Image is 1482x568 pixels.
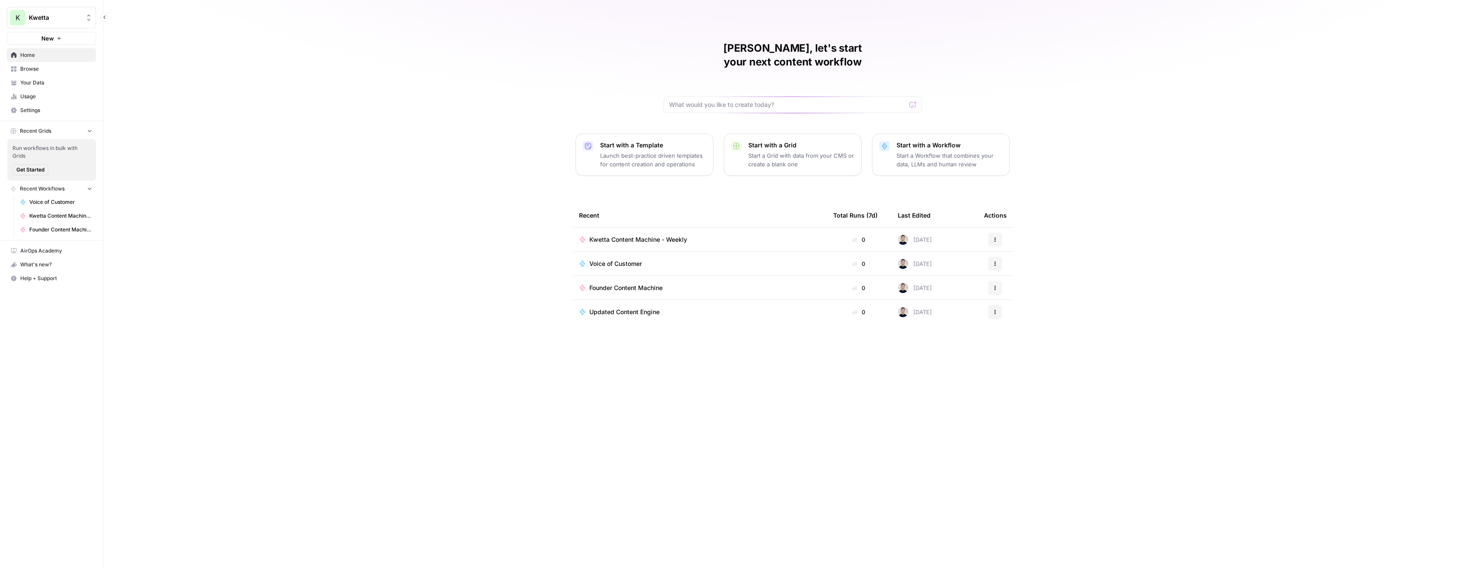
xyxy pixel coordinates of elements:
[579,235,819,244] a: Kwetta Content Machine - Weekly
[897,151,1003,169] p: Start a Workflow that combines your data, LLMs and human review
[7,48,96,62] a: Home
[833,259,884,268] div: 0
[16,12,20,23] span: K
[589,235,687,244] span: Kwetta Content Machine - Weekly
[7,103,96,117] a: Settings
[600,151,706,169] p: Launch best-practice driven templates for content creation and operations
[984,203,1007,227] div: Actions
[7,125,96,137] button: Recent Grids
[7,244,96,258] a: AirOps Academy
[898,203,931,227] div: Last Edited
[748,151,854,169] p: Start a Grid with data from your CMS or create a blank one
[589,284,663,292] span: Founder Content Machine
[29,212,92,220] span: Kwetta Content Machine - Weekly
[576,134,713,176] button: Start with a TemplateLaunch best-practice driven templates for content creation and operations
[898,259,908,269] img: aamefmihm4mve2mvohfedjkwo48k
[7,258,96,272] button: What's new?
[898,234,908,245] img: aamefmihm4mve2mvohfedjkwo48k
[898,283,908,293] img: aamefmihm4mve2mvohfedjkwo48k
[12,144,91,160] span: Run workflows in bulk with Grids
[833,308,884,316] div: 0
[16,195,96,209] a: Voice of Customer
[20,247,92,255] span: AirOps Academy
[579,259,819,268] a: Voice of Customer
[579,284,819,292] a: Founder Content Machine
[579,203,819,227] div: Recent
[20,127,51,135] span: Recent Grids
[589,308,660,316] span: Updated Content Engine
[579,308,819,316] a: Updated Content Engine
[29,226,92,234] span: Founder Content Machine
[20,65,92,73] span: Browse
[897,141,1003,150] p: Start with a Workflow
[600,141,706,150] p: Start with a Template
[833,284,884,292] div: 0
[20,93,92,100] span: Usage
[16,166,44,174] span: Get Started
[16,223,96,237] a: Founder Content Machine
[833,235,884,244] div: 0
[872,134,1010,176] button: Start with a WorkflowStart a Workflow that combines your data, LLMs and human review
[898,234,932,245] div: [DATE]
[20,275,92,282] span: Help + Support
[898,307,932,317] div: [DATE]
[724,134,862,176] button: Start with a GridStart a Grid with data from your CMS or create a blank one
[589,259,642,268] span: Voice of Customer
[20,79,92,87] span: Your Data
[7,90,96,103] a: Usage
[29,13,81,22] span: Kwetta
[748,141,854,150] p: Start with a Grid
[20,185,65,193] span: Recent Workflows
[898,307,908,317] img: aamefmihm4mve2mvohfedjkwo48k
[833,203,878,227] div: Total Runs (7d)
[20,51,92,59] span: Home
[7,182,96,195] button: Recent Workflows
[20,106,92,114] span: Settings
[669,100,906,109] input: What would you like to create today?
[7,272,96,285] button: Help + Support
[7,76,96,90] a: Your Data
[16,209,96,223] a: Kwetta Content Machine - Weekly
[7,7,96,28] button: Workspace: Kwetta
[29,198,92,206] span: Voice of Customer
[12,164,48,175] button: Get Started
[898,283,932,293] div: [DATE]
[41,34,54,43] span: New
[7,62,96,76] a: Browse
[898,259,932,269] div: [DATE]
[663,41,922,69] h1: [PERSON_NAME], let's start your next content workflow
[7,32,96,45] button: New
